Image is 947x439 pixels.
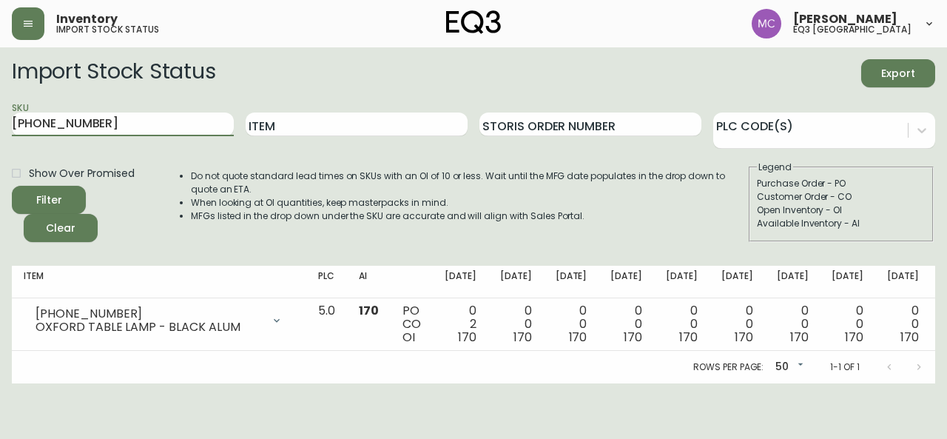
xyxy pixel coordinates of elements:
[752,9,781,38] img: 6dbdb61c5655a9a555815750a11666cc
[12,266,306,298] th: Item
[433,266,488,298] th: [DATE]
[12,59,215,87] h2: Import Stock Status
[757,177,926,190] div: Purchase Order - PO
[458,329,476,346] span: 170
[488,266,544,298] th: [DATE]
[832,304,863,344] div: 0 0
[873,64,923,83] span: Export
[757,190,926,204] div: Customer Order - CO
[757,204,926,217] div: Open Inventory - OI
[24,214,98,242] button: Clear
[36,321,262,334] div: OXFORD TABLE LAMP - BLACK ALUM
[56,13,118,25] span: Inventory
[191,196,747,210] li: When looking at OI quantities, keep masterpacks in mind.
[36,191,62,210] div: Filter
[610,304,642,344] div: 0 0
[402,329,415,346] span: OI
[500,304,532,344] div: 0 0
[887,304,919,344] div: 0 0
[56,25,159,34] h5: import stock status
[777,304,809,344] div: 0 0
[359,302,379,319] span: 170
[36,307,262,321] div: [PHONE_NUMBER]
[446,10,501,34] img: logo
[710,266,765,298] th: [DATE]
[654,266,710,298] th: [DATE]
[36,219,86,238] span: Clear
[556,304,587,344] div: 0 0
[757,161,793,174] legend: Legend
[306,266,347,298] th: PLC
[544,266,599,298] th: [DATE]
[900,329,919,346] span: 170
[445,304,476,344] div: 0 2
[29,166,135,181] span: Show Over Promised
[790,329,809,346] span: 170
[693,361,764,374] p: Rows per page:
[757,217,926,230] div: Available Inventory - AI
[599,266,654,298] th: [DATE]
[679,329,698,346] span: 170
[24,304,294,337] div: [PHONE_NUMBER]OXFORD TABLE LAMP - BLACK ALUM
[765,266,820,298] th: [DATE]
[830,361,860,374] p: 1-1 of 1
[735,329,753,346] span: 170
[191,210,747,223] li: MFGs listed in the drop down under the SKU are accurate and will align with Sales Portal.
[624,329,642,346] span: 170
[820,266,875,298] th: [DATE]
[793,13,897,25] span: [PERSON_NAME]
[845,329,863,346] span: 170
[769,355,806,380] div: 50
[191,170,747,196] li: Do not quote standard lead times on SKUs with an OI of 10 or less. Wait until the MFG date popula...
[721,304,753,344] div: 0 0
[402,304,421,344] div: PO CO
[861,59,935,87] button: Export
[513,329,532,346] span: 170
[875,266,931,298] th: [DATE]
[793,25,911,34] h5: eq3 [GEOGRAPHIC_DATA]
[666,304,698,344] div: 0 0
[569,329,587,346] span: 170
[347,266,391,298] th: AI
[12,186,86,214] button: Filter
[306,298,347,351] td: 5.0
